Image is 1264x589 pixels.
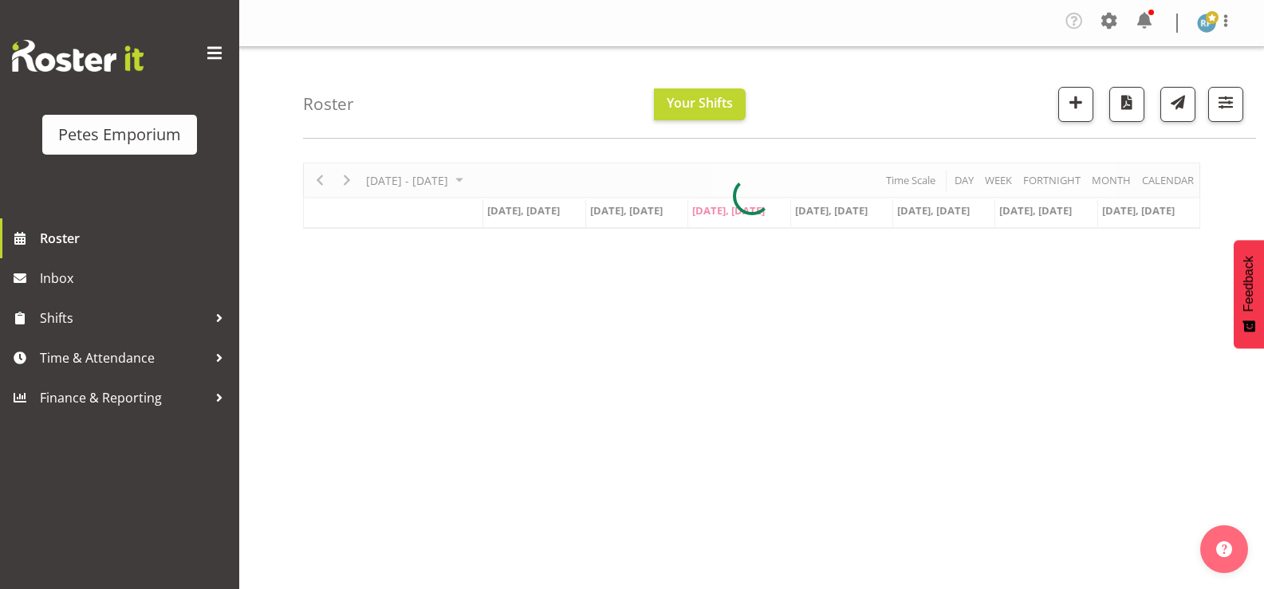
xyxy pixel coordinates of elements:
[1197,14,1216,33] img: reina-puketapu721.jpg
[1160,87,1195,122] button: Send a list of all shifts for the selected filtered period to all rostered employees.
[12,40,144,72] img: Rosterit website logo
[40,266,231,290] span: Inbox
[303,95,354,113] h4: Roster
[1109,87,1144,122] button: Download a PDF of the roster according to the set date range.
[40,386,207,410] span: Finance & Reporting
[40,346,207,370] span: Time & Attendance
[40,306,207,330] span: Shifts
[58,123,181,147] div: Petes Emporium
[1216,541,1232,557] img: help-xxl-2.png
[1242,256,1256,312] span: Feedback
[40,226,231,250] span: Roster
[654,88,746,120] button: Your Shifts
[1234,240,1264,348] button: Feedback - Show survey
[667,94,733,112] span: Your Shifts
[1208,87,1243,122] button: Filter Shifts
[1058,87,1093,122] button: Add a new shift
